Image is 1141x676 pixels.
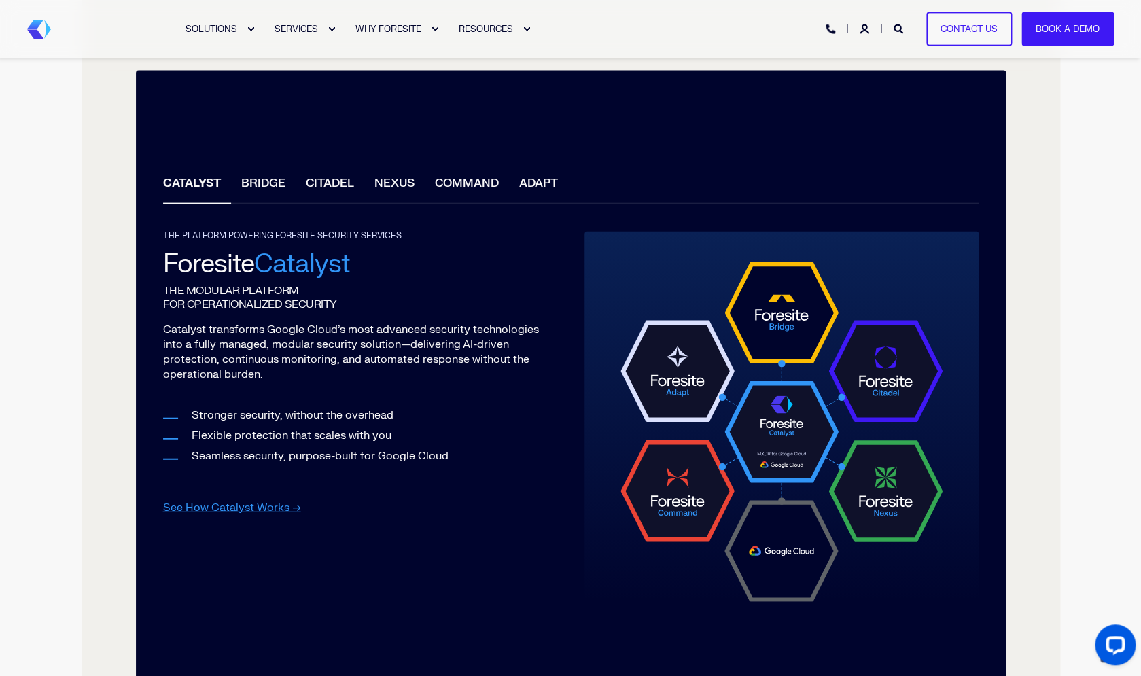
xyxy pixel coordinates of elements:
[163,232,557,240] div: THE PLATFORM POWERING FORESITE SECURITY SERVICES
[27,20,51,39] a: Back to Home
[926,12,1012,46] a: Contact Us
[296,166,364,204] li: CITADEL
[1084,619,1141,676] iframe: LiveChat chat widget
[247,25,255,33] div: Expand SOLUTIONS
[459,23,513,34] span: RESOURCES
[163,245,557,284] h2: Foresite
[612,252,951,602] img: Foresite Catalyst Platform
[186,23,237,34] span: SOLUTIONS
[163,322,557,382] p: Catalyst transforms Google Cloud’s most advanced security technologies into a fully managed, modu...
[364,166,425,204] li: NEXUS
[231,166,296,204] li: BRIDGE
[27,20,51,39] img: Foresite brand mark, a hexagon shape of blues with a directional arrow to the right hand side
[894,22,906,34] a: Open Search
[509,166,568,204] li: ADAPT
[153,166,989,204] ul: Filter
[1021,12,1114,46] a: Book a Demo
[163,501,301,514] a: See How Catalyst Works →
[254,248,350,281] span: Catalyst
[328,25,336,33] div: Expand SERVICES
[192,408,557,423] li: Stronger security, without the overhead
[425,166,509,204] li: COMMAND
[192,448,557,463] li: Seamless security, purpose-built for Google Cloud
[431,25,439,33] div: Expand WHY FORESITE
[163,284,557,311] h3: THE MODULAR PLATFORM FOR OPERATIONALIZED SECURITY
[860,22,872,34] a: Login
[355,23,421,34] span: WHY FORESITE
[523,25,531,33] div: Expand RESOURCES
[153,166,231,204] li: CATALYST
[192,428,557,443] li: Flexible protection that scales with you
